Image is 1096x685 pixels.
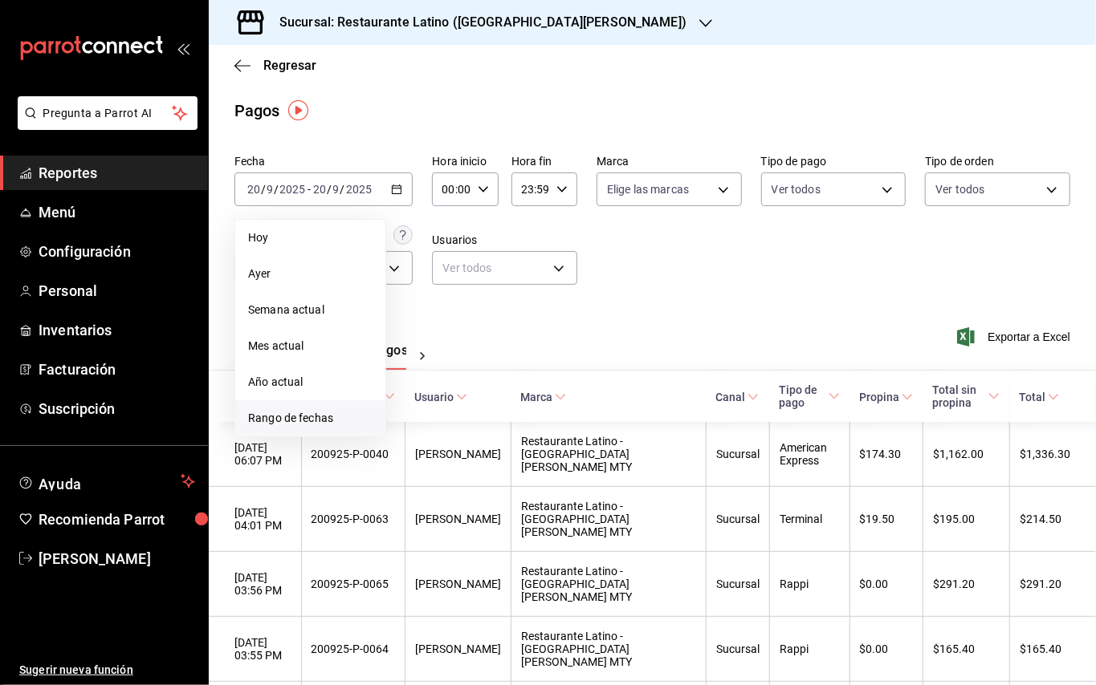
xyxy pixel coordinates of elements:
span: Recomienda Parrot [39,509,195,530]
div: [PERSON_NAME] [415,578,501,590]
span: / [340,183,345,196]
div: Sucursal [716,448,760,460]
div: $19.50 [860,513,913,525]
div: Ver todos [432,251,577,285]
div: $291.20 [1020,578,1070,590]
div: [PERSON_NAME] [415,642,501,655]
label: Fecha [234,156,413,168]
span: Suscripción [39,398,195,420]
h3: Sucursal: Restaurante Latino ([GEOGRAPHIC_DATA][PERSON_NAME]) [267,13,687,32]
span: Canal [715,391,759,403]
span: Configuración [39,241,195,262]
span: Mes actual [248,338,373,355]
div: 200925-P-0063 [312,513,396,525]
label: Usuarios [432,235,577,246]
input: -- [246,183,261,196]
div: $174.30 [860,448,913,460]
span: Inventarios [39,319,195,341]
input: -- [332,183,340,196]
button: open_drawer_menu [177,42,189,55]
span: / [261,183,266,196]
span: Pregunta a Parrot AI [43,105,173,122]
input: -- [312,183,327,196]
div: Restaurante Latino - [GEOGRAPHIC_DATA][PERSON_NAME] MTY [521,565,696,603]
span: Ver todos [935,181,984,197]
div: $0.00 [860,642,913,655]
div: $214.50 [1020,513,1070,525]
span: Tipo de pago [779,383,840,409]
div: American Express [780,441,840,467]
div: $165.40 [933,642,1000,655]
span: Año actual [248,374,373,391]
div: $165.40 [1020,642,1070,655]
div: [DATE] 03:55 PM [234,636,291,662]
span: Elige las marcas [607,181,689,197]
input: ---- [279,183,306,196]
div: $195.00 [933,513,1000,525]
div: [PERSON_NAME] [415,513,501,525]
div: Restaurante Latino - [GEOGRAPHIC_DATA][PERSON_NAME] MTY [521,630,696,668]
div: Sucursal [716,578,760,590]
span: Regresar [263,58,316,73]
span: Personal [39,280,195,302]
div: $291.20 [933,578,1000,590]
label: Marca [597,156,742,168]
span: Total [1019,391,1059,403]
div: Rappi [780,578,840,590]
span: Rango de fechas [248,410,373,427]
label: Tipo de orden [925,156,1070,168]
span: [PERSON_NAME] [39,548,195,569]
label: Hora inicio [432,156,498,168]
span: Usuario [414,391,467,403]
div: 200925-P-0064 [312,642,396,655]
button: Exportar a Excel [960,327,1070,347]
button: Pregunta a Parrot AI [18,96,198,130]
span: Ayuda [39,472,174,491]
span: Ver todos [772,181,821,197]
span: Total sin propina [932,383,1000,409]
div: Terminal [780,513,840,525]
a: Pregunta a Parrot AI [11,116,198,133]
div: [DATE] 03:56 PM [234,571,291,597]
div: Sucursal [716,642,760,655]
span: Propina [859,391,913,403]
img: Tooltip marker [288,100,308,120]
span: Hoy [248,229,373,246]
button: Regresar [234,58,316,73]
span: Reportes [39,162,195,184]
div: Restaurante Latino - [GEOGRAPHIC_DATA][PERSON_NAME] MTY [521,500,696,538]
div: [DATE] 04:01 PM [234,506,291,532]
span: / [274,183,279,196]
div: Restaurante Latino - [GEOGRAPHIC_DATA][PERSON_NAME] MTY [521,435,696,473]
div: Sucursal [716,513,760,525]
input: ---- [345,183,373,196]
span: Marca [520,391,566,403]
div: Rappi [780,642,840,655]
div: Pagos [234,99,280,123]
div: $1,162.00 [933,448,1000,460]
div: $1,336.30 [1020,448,1070,460]
label: Hora fin [511,156,577,168]
div: 200925-P-0040 [312,448,396,460]
div: [DATE] 06:07 PM [234,441,291,467]
span: - [308,183,311,196]
label: Tipo de pago [761,156,907,168]
span: Ayer [248,265,373,282]
span: / [327,183,332,196]
div: 200925-P-0065 [312,578,396,590]
span: Menú [39,201,195,223]
span: Sugerir nueva función [19,662,195,679]
div: $0.00 [860,578,913,590]
span: Facturación [39,359,195,380]
div: [PERSON_NAME] [415,448,501,460]
span: Semana actual [248,302,373,318]
input: -- [266,183,274,196]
